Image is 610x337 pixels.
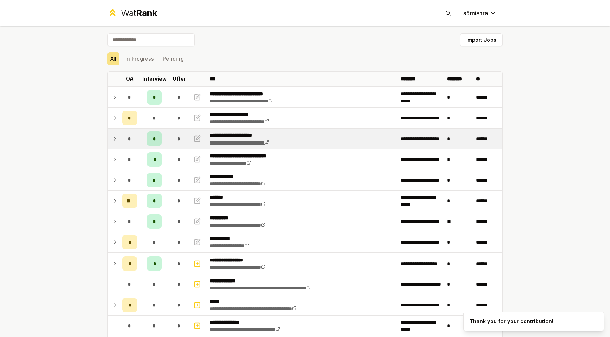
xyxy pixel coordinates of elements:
button: Import Jobs [460,33,503,46]
span: s5mishra [463,9,488,17]
a: WatRank [107,7,157,19]
button: s5mishra [457,7,503,20]
button: All [107,52,119,65]
button: Pending [160,52,187,65]
p: Offer [172,75,186,82]
button: In Progress [122,52,157,65]
p: Interview [142,75,167,82]
div: Wat [121,7,157,19]
p: OA [126,75,134,82]
div: Thank you for your contribution! [469,318,553,325]
span: Rank [136,8,157,18]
